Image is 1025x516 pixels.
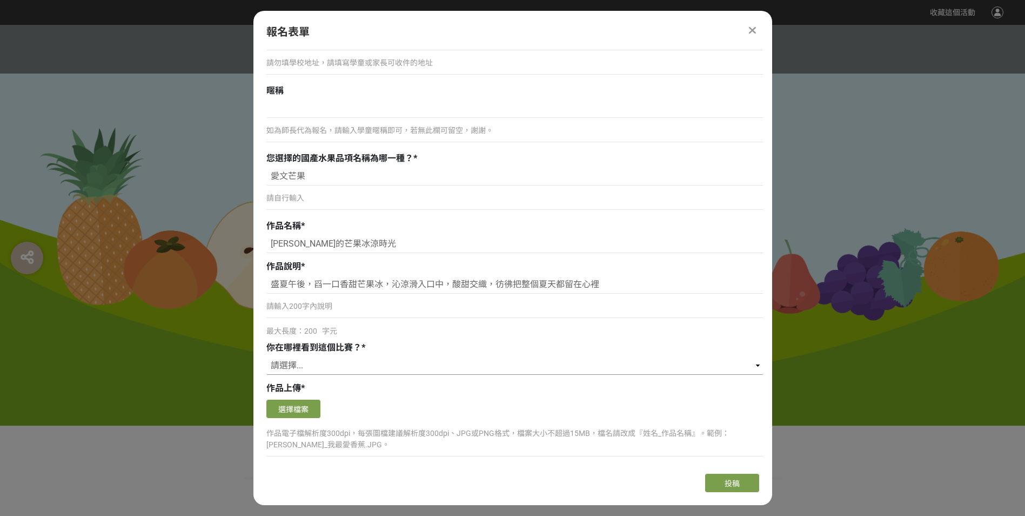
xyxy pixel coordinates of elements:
[266,342,361,353] span: 你在哪裡看到這個比賽？
[266,400,320,418] button: 選擇檔案
[243,426,783,452] h1: 2025「臺灣繪果季」國產水果趣味繪畫比賽
[266,327,337,335] span: 最大長度：200 字元
[930,8,975,17] span: 收藏這個活動
[266,301,763,312] p: 請輸入200字內說明
[266,428,763,451] p: 作品電子檔解析度300dpi，每張圖檔建議解析度300dpi、JPG或PNG格式，檔案大小不超過15MB，檔名請改成『姓名_作品名稱』。範例：[PERSON_NAME]_我最愛香蕉.JPG。
[266,193,763,204] p: 請自行輸入
[266,25,310,38] span: 報名表單
[266,383,301,393] span: 作品上傳
[266,221,301,231] span: 作品名稱
[266,57,763,69] p: 請勿填學校地址，請填寫學童或家長可收件的地址
[266,85,284,96] span: 暱稱
[705,474,759,492] button: 投稿
[266,153,413,163] span: 您選擇的國產水果品項名稱為哪一種？
[725,479,740,488] span: 投稿
[266,125,763,136] p: 如為師長代為報名，請輸入學童暱稱即可，若無此欄可留空，謝謝。
[266,261,301,272] span: 作品說明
